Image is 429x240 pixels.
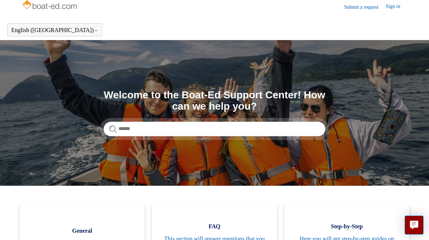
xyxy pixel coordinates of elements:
button: English ([GEOGRAPHIC_DATA]) [11,27,98,34]
a: Sign in [386,3,408,11]
span: Step-by-Step [295,222,398,231]
span: General [31,227,134,235]
a: Submit a request [344,3,386,11]
button: Live chat [405,216,424,235]
span: FAQ [163,222,266,231]
h1: Welcome to the Boat-Ed Support Center! How can we help you? [104,90,325,112]
input: Search [104,122,325,136]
